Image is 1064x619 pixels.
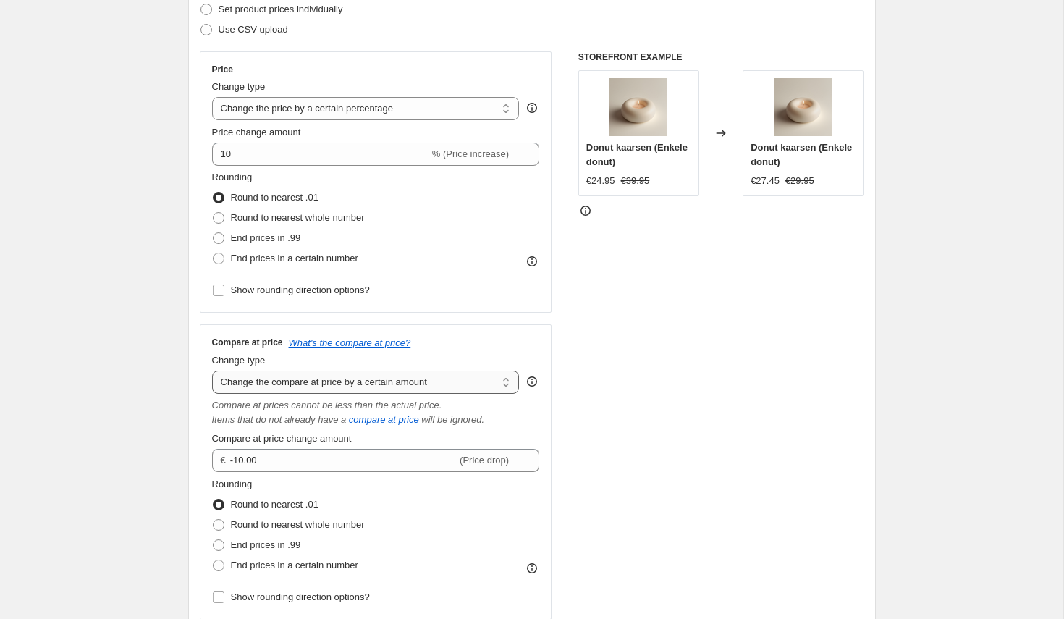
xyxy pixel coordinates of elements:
span: Show rounding direction options? [231,591,370,602]
span: End prices in a certain number [231,253,358,264]
input: -15 [212,143,429,166]
span: End prices in .99 [231,232,301,243]
div: help [525,101,539,115]
i: Items that do not already have a [212,414,347,425]
span: Compare at price change amount [212,433,352,444]
span: Round to nearest whole number [231,519,365,530]
span: Change type [212,355,266,366]
img: 64_3608301b-8dbe-46d6-abea-d705908f577c_80x.png [609,78,667,136]
i: Compare at prices cannot be less than the actual price. [212,400,442,410]
h6: STOREFRONT EXAMPLE [578,51,864,63]
span: Donut kaarsen (Enkele donut) [586,142,688,167]
div: help [525,374,539,389]
input: -10.00 [230,449,457,472]
span: Rounding [212,172,253,182]
strike: €39.95 [621,174,650,188]
span: End prices in .99 [231,539,301,550]
strike: €29.95 [785,174,814,188]
div: €27.45 [751,174,780,188]
span: Rounding [212,479,253,489]
h3: Price [212,64,233,75]
span: Use CSV upload [219,24,288,35]
span: End prices in a certain number [231,560,358,570]
img: 64_3608301b-8dbe-46d6-abea-d705908f577c_80x.png [774,78,832,136]
button: What's the compare at price? [289,337,411,348]
i: will be ignored. [421,414,484,425]
span: Set product prices individually [219,4,343,14]
button: compare at price [349,414,419,425]
span: % (Price increase) [432,148,509,159]
h3: Compare at price [212,337,283,348]
span: Round to nearest .01 [231,499,318,510]
span: Price change amount [212,127,301,138]
span: (Price drop) [460,455,509,466]
span: Donut kaarsen (Enkele donut) [751,142,852,167]
span: Change type [212,81,266,92]
span: Round to nearest .01 [231,192,318,203]
span: € [221,455,226,466]
span: Round to nearest whole number [231,212,365,223]
span: Show rounding direction options? [231,285,370,295]
div: €24.95 [586,174,615,188]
